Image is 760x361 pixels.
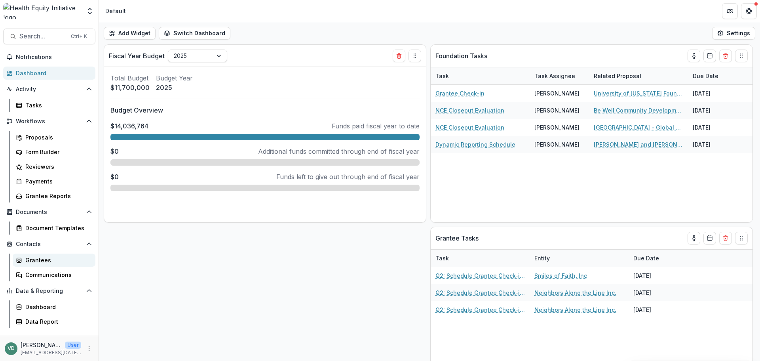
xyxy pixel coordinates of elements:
[719,50,732,62] button: Delete card
[431,250,530,267] div: Task
[629,267,688,284] div: [DATE]
[735,232,748,244] button: Drag
[102,5,129,17] nav: breadcrumb
[25,101,89,109] div: Tasks
[105,7,126,15] div: Default
[16,54,92,61] span: Notifications
[3,115,95,128] button: Open Workflows
[393,50,405,62] button: Delete card
[629,284,688,301] div: [DATE]
[435,89,484,97] a: Grantee Check-in
[13,99,95,112] a: Tasks
[688,232,700,244] button: toggle-assigned-to-me
[13,189,95,202] a: Grantee Reports
[435,306,525,314] a: Q2: Schedule Grantee Check-in with [PERSON_NAME]
[13,300,95,313] a: Dashboard
[741,3,757,19] button: Get Help
[435,106,504,115] a: NCE Closeout Evaluation
[13,222,95,235] a: Document Templates
[21,341,62,349] p: [PERSON_NAME]
[530,250,629,267] div: Entity
[16,288,83,294] span: Data & Reporting
[3,3,81,19] img: Health Equity Initiative logo
[534,123,579,132] div: [PERSON_NAME]
[258,147,420,156] p: Additional funds committed through end of fiscal year
[13,160,95,173] a: Reviewers
[534,271,587,280] a: Smiles of Faith, Inc
[110,121,148,131] p: $14,036,764
[431,254,454,262] div: Task
[534,140,579,149] div: [PERSON_NAME]
[16,118,83,125] span: Workflows
[435,233,479,243] p: Grantee Tasks
[719,232,732,244] button: Delete card
[589,67,688,84] div: Related Proposal
[276,172,420,181] p: Funds left to give out through end of fiscal year
[629,254,664,262] div: Due Date
[13,268,95,281] a: Communications
[110,147,119,156] p: $0
[435,123,504,132] a: NCE Closeout Evaluation
[109,51,165,61] p: Fiscal Year Budget
[594,123,683,132] a: [GEOGRAPHIC_DATA] - Global District Urban Design Program - 21494 - [DATE]
[3,238,95,250] button: Open Contacts
[84,344,94,353] button: More
[629,250,688,267] div: Due Date
[534,306,616,314] a: Neighbors Along the Line Inc.
[16,241,83,248] span: Contacts
[332,121,420,131] p: Funds paid fiscal year to date
[589,72,646,80] div: Related Proposal
[156,73,193,83] p: Budget Year
[65,342,81,349] p: User
[530,254,555,262] div: Entity
[530,72,580,80] div: Task Assignee
[703,232,716,244] button: Calendar
[3,67,95,80] a: Dashboard
[13,131,95,144] a: Proposals
[16,86,83,93] span: Activity
[19,32,66,40] span: Search...
[25,133,89,141] div: Proposals
[16,69,89,77] div: Dashboard
[110,83,150,92] p: $11,700,000
[530,67,589,84] div: Task Assignee
[156,83,193,92] p: 2025
[629,301,688,318] div: [DATE]
[110,73,150,83] p: Total Budget
[13,175,95,188] a: Payments
[688,67,747,84] div: Due Date
[3,206,95,218] button: Open Documents
[735,50,748,62] button: Drag
[594,106,683,115] a: Be Well Community Development Corporation - [GEOGRAPHIC_DATA] Forward Program - 421000 - [DATE]
[3,83,95,96] button: Open Activity
[13,254,95,267] a: Grantees
[703,50,716,62] button: Calendar
[3,285,95,297] button: Open Data & Reporting
[104,27,156,40] button: Add Widget
[25,162,89,171] div: Reviewers
[25,177,89,185] div: Payments
[534,288,616,297] a: Neighbors Along the Line Inc.
[688,72,723,80] div: Due Date
[8,346,15,351] div: Victoria Darker
[435,271,525,280] a: Q2: Schedule Grantee Check-in with [PERSON_NAME]
[431,72,454,80] div: Task
[688,136,747,153] div: [DATE]
[21,349,81,356] p: [EMAIL_ADDRESS][DATE][DOMAIN_NAME]
[25,271,89,279] div: Communications
[534,106,579,115] div: [PERSON_NAME]
[712,27,755,40] button: Settings
[435,140,515,149] a: Dynamic Reporting Schedule
[594,89,683,97] a: University of [US_STATE] Foundation - Food First Pharmacy Program - 87470 - [DATE]
[3,29,95,44] button: Search...
[722,3,738,19] button: Partners
[408,50,421,62] button: Drag
[25,192,89,200] div: Grantee Reports
[110,105,420,115] p: Budget Overview
[25,224,89,232] div: Document Templates
[594,140,683,149] a: [PERSON_NAME] and [PERSON_NAME] Parks Transformation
